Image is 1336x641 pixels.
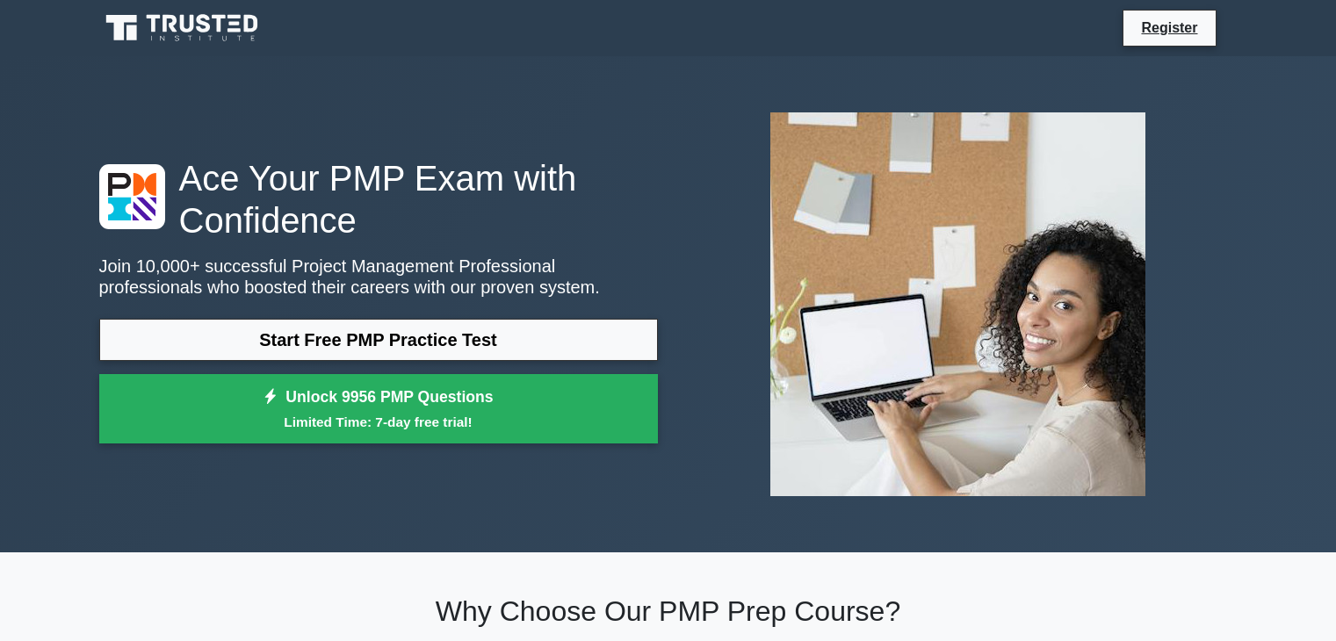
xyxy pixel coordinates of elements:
[121,412,636,432] small: Limited Time: 7-day free trial!
[99,374,658,444] a: Unlock 9956 PMP QuestionsLimited Time: 7-day free trial!
[99,319,658,361] a: Start Free PMP Practice Test
[99,256,658,298] p: Join 10,000+ successful Project Management Professional professionals who boosted their careers w...
[99,157,658,241] h1: Ace Your PMP Exam with Confidence
[99,594,1238,628] h2: Why Choose Our PMP Prep Course?
[1130,17,1208,39] a: Register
